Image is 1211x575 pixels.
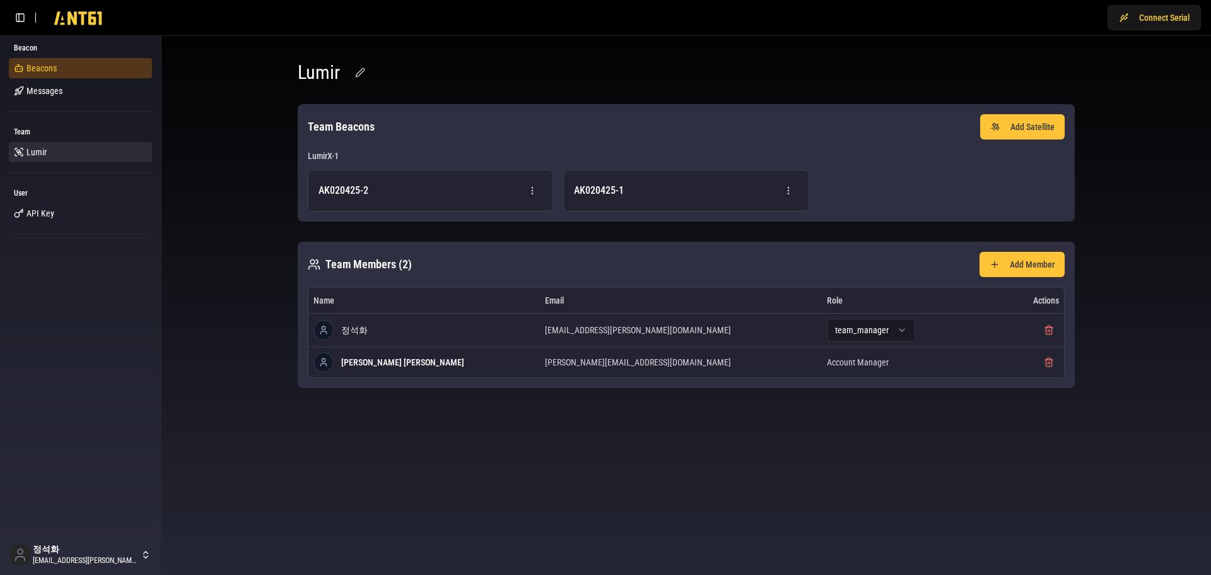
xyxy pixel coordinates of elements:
[298,61,340,84] h1: Lumir
[33,555,138,566] span: [EMAIL_ADDRESS][PERSON_NAME][DOMAIN_NAME]
[33,544,138,555] span: 정석화
[308,288,540,313] th: Name
[26,85,62,97] span: Messages
[540,347,822,377] td: [PERSON_NAME][EMAIL_ADDRESS][DOMAIN_NAME]
[9,142,152,162] a: Lumir
[325,256,412,273] h3: Team Members ( 2 )
[26,62,57,74] span: Beacons
[341,356,464,369] span: [PERSON_NAME] [PERSON_NAME]
[1108,5,1201,30] button: Connect Serial
[308,118,375,136] h3: Team Beacons
[9,203,152,223] a: API Key
[980,114,1065,139] button: Add Satellite
[319,183,368,198] div: AK020425-2
[574,183,624,198] div: AK020425-1
[9,183,152,203] div: User
[540,313,822,347] td: [EMAIL_ADDRESS][PERSON_NAME][DOMAIN_NAME]
[26,207,54,220] span: API Key
[522,181,542,201] button: Beacon actions
[9,122,152,142] div: Team
[308,150,1065,162] h4: LumirX-1
[778,181,799,201] button: Beacon actions
[341,324,368,336] span: 정석화
[963,288,1064,313] th: Actions
[540,288,822,313] th: Email
[827,357,889,367] span: account manager
[9,58,152,78] a: Beacons
[9,38,152,58] div: Beacon
[5,540,156,570] button: 정석화[EMAIL_ADDRESS][PERSON_NAME][DOMAIN_NAME]
[26,146,47,158] span: Lumir
[822,288,963,313] th: Role
[980,252,1065,277] button: Add Member
[9,81,152,101] a: Messages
